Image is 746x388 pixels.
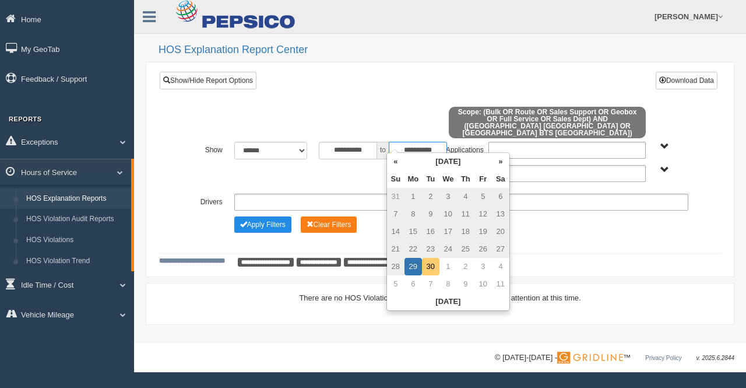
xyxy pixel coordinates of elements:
td: 10 [474,275,492,293]
th: We [439,170,457,188]
button: Change Filter Options [301,216,357,233]
a: HOS Violation Trend [21,251,131,272]
td: 15 [404,223,422,240]
td: 11 [457,205,474,223]
a: HOS Explanation Reports [21,188,131,209]
span: Scope: (Bulk OR Route OR Sales Support OR Geobox OR Full Service OR Sales Dept) AND ([GEOGRAPHIC_... [449,107,646,138]
td: 17 [439,223,457,240]
th: Fr [474,170,492,188]
td: 20 [492,223,509,240]
td: 11 [492,275,509,293]
td: 1 [404,188,422,205]
td: 8 [404,205,422,223]
td: 14 [387,223,404,240]
td: 1 [439,258,457,275]
td: 22 [404,240,422,258]
div: There are no HOS Violations or Explanation Reports that need attention at this time. [159,292,721,303]
th: [DATE] [404,153,492,170]
th: Th [457,170,474,188]
div: © [DATE]-[DATE] - ™ [495,352,734,364]
td: 10 [439,205,457,223]
a: Show/Hide Report Options [160,72,256,89]
td: 26 [474,240,492,258]
td: 6 [404,275,422,293]
label: Applications [440,142,483,156]
img: Gridline [557,352,623,363]
td: 8 [439,275,457,293]
td: 30 [422,258,439,275]
td: 21 [387,240,404,258]
td: 29 [404,258,422,275]
th: Mo [404,170,422,188]
label: Show [186,142,228,156]
span: to [377,142,389,159]
th: Sa [492,170,509,188]
td: 2 [457,258,474,275]
td: 3 [439,188,457,205]
a: HOS Violation Audit Reports [21,209,131,230]
td: 9 [457,275,474,293]
a: HOS Violations [21,230,131,251]
td: 28 [387,258,404,275]
td: 4 [492,258,509,275]
th: « [387,153,404,170]
td: 5 [387,275,404,293]
td: 24 [439,240,457,258]
td: 27 [492,240,509,258]
td: 5 [474,188,492,205]
td: 18 [457,223,474,240]
h2: HOS Explanation Report Center [159,44,734,56]
td: 7 [422,275,439,293]
span: v. 2025.6.2844 [696,355,734,361]
th: » [492,153,509,170]
th: [DATE] [387,293,509,310]
td: 23 [422,240,439,258]
td: 13 [492,205,509,223]
button: Change Filter Options [234,216,291,233]
a: Privacy Policy [645,355,681,361]
td: 4 [457,188,474,205]
td: 2 [422,188,439,205]
label: Drivers [186,194,228,208]
td: 6 [492,188,509,205]
button: Download Data [656,72,717,89]
td: 19 [474,223,492,240]
td: 12 [474,205,492,223]
td: 9 [422,205,439,223]
td: 7 [387,205,404,223]
td: 31 [387,188,404,205]
th: Tu [422,170,439,188]
td: 16 [422,223,439,240]
th: Su [387,170,404,188]
td: 25 [457,240,474,258]
td: 3 [474,258,492,275]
